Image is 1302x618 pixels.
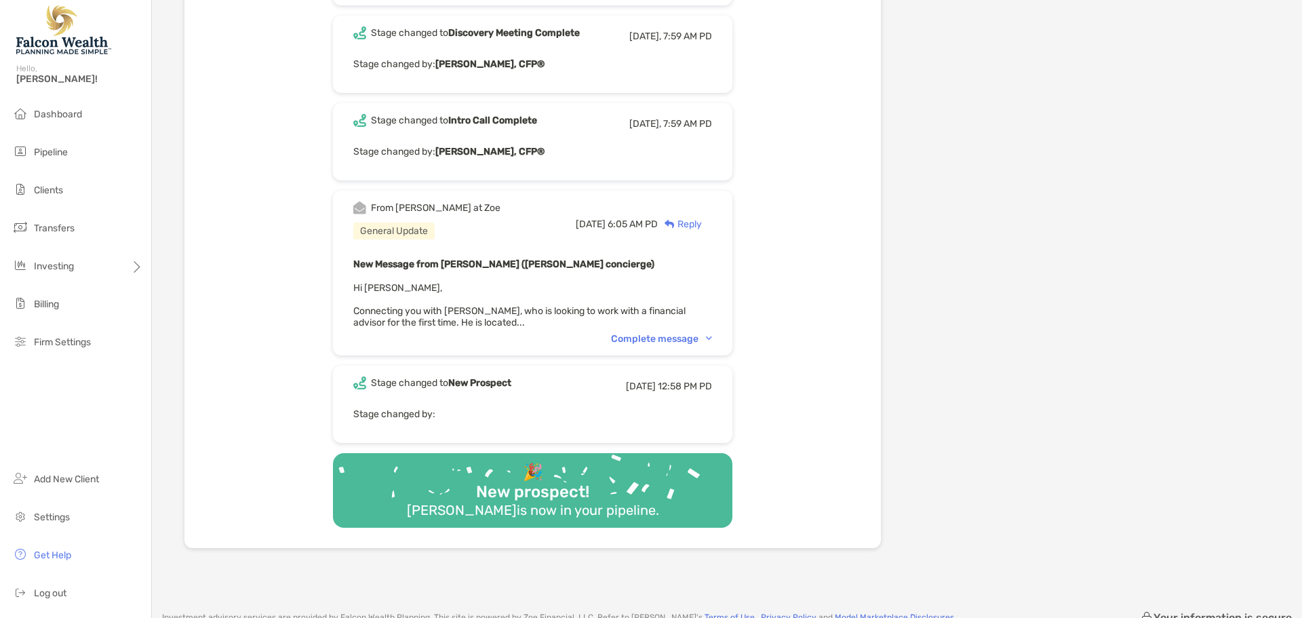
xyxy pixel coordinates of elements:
[608,218,658,230] span: 6:05 AM PD
[16,73,143,85] span: [PERSON_NAME]!
[34,185,63,196] span: Clients
[371,115,537,126] div: Stage changed to
[706,336,712,341] img: Chevron icon
[12,508,28,524] img: settings icon
[12,257,28,273] img: investing icon
[12,219,28,235] img: transfers icon
[353,223,435,239] div: General Update
[353,143,712,160] p: Stage changed by:
[12,105,28,121] img: dashboard icon
[34,587,66,599] span: Log out
[448,115,537,126] b: Intro Call Complete
[353,56,712,73] p: Stage changed by:
[353,258,654,270] b: New Message from [PERSON_NAME] ([PERSON_NAME] concierge)
[448,377,511,389] b: New Prospect
[401,502,665,518] div: [PERSON_NAME] is now in your pipeline.
[353,26,366,39] img: Event icon
[371,377,511,389] div: Stage changed to
[629,31,661,42] span: [DATE],
[12,470,28,486] img: add_new_client icon
[663,31,712,42] span: 7:59 AM PD
[34,474,99,485] span: Add New Client
[12,584,28,600] img: logout icon
[665,220,675,229] img: Reply icon
[658,381,712,392] span: 12:58 PM PD
[663,118,712,130] span: 7:59 AM PD
[576,218,606,230] span: [DATE]
[12,295,28,311] img: billing icon
[34,336,91,348] span: Firm Settings
[34,298,59,310] span: Billing
[34,223,75,234] span: Transfers
[353,376,366,389] img: Event icon
[12,143,28,159] img: pipeline icon
[353,282,686,328] span: Hi [PERSON_NAME], Connecting you with [PERSON_NAME], who is looking to work with a financial advi...
[16,5,111,54] img: Falcon Wealth Planning Logo
[626,381,656,392] span: [DATE]
[12,546,28,562] img: get-help icon
[34,260,74,272] span: Investing
[34,109,82,120] span: Dashboard
[658,217,702,231] div: Reply
[517,463,549,482] div: 🎉
[353,406,712,423] p: Stage changed by:
[448,27,580,39] b: Discovery Meeting Complete
[371,202,500,214] div: From [PERSON_NAME] at Zoe
[371,27,580,39] div: Stage changed to
[12,181,28,197] img: clients icon
[34,549,71,561] span: Get Help
[34,147,68,158] span: Pipeline
[471,482,595,502] div: New prospect!
[353,201,366,214] img: Event icon
[629,118,661,130] span: [DATE],
[435,58,545,70] b: [PERSON_NAME], CFP®
[34,511,70,523] span: Settings
[435,146,545,157] b: [PERSON_NAME], CFP®
[12,333,28,349] img: firm-settings icon
[333,453,732,516] img: Confetti
[353,114,366,127] img: Event icon
[611,333,712,345] div: Complete message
